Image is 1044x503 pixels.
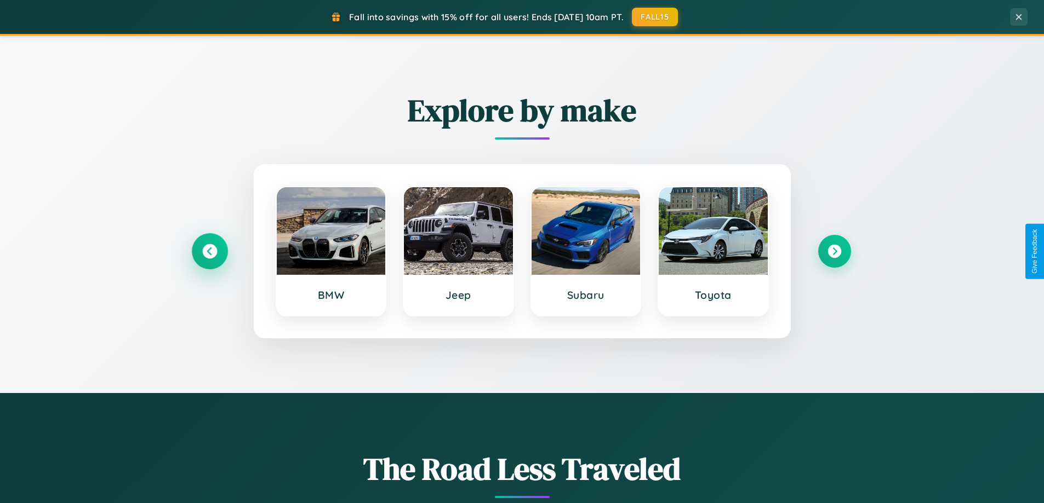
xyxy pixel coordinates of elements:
[543,288,630,302] h3: Subaru
[670,288,757,302] h3: Toyota
[632,8,678,26] button: FALL15
[1031,229,1039,274] div: Give Feedback
[288,288,375,302] h3: BMW
[415,288,502,302] h3: Jeep
[349,11,624,22] span: Fall into savings with 15% off for all users! Ends [DATE] 10am PT.
[193,448,851,490] h1: The Road Less Traveled
[193,89,851,131] h2: Explore by make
